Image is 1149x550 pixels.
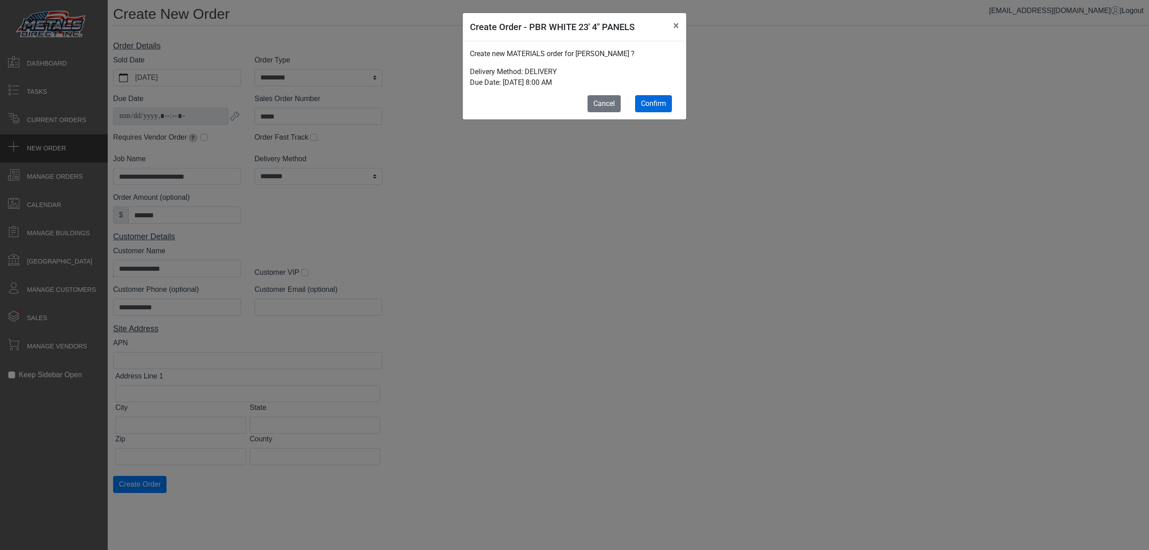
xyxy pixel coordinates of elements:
[470,48,679,59] p: Create new MATERIALS order for [PERSON_NAME] ?
[666,13,686,38] button: Close
[470,20,635,34] h5: Create Order - PBR WHITE 23' 4" PANELS
[588,95,621,112] button: Cancel
[641,99,666,108] span: Confirm
[635,95,672,112] button: Confirm
[470,66,679,88] p: Delivery Method: DELIVERY Due Date: [DATE] 8:00 AM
